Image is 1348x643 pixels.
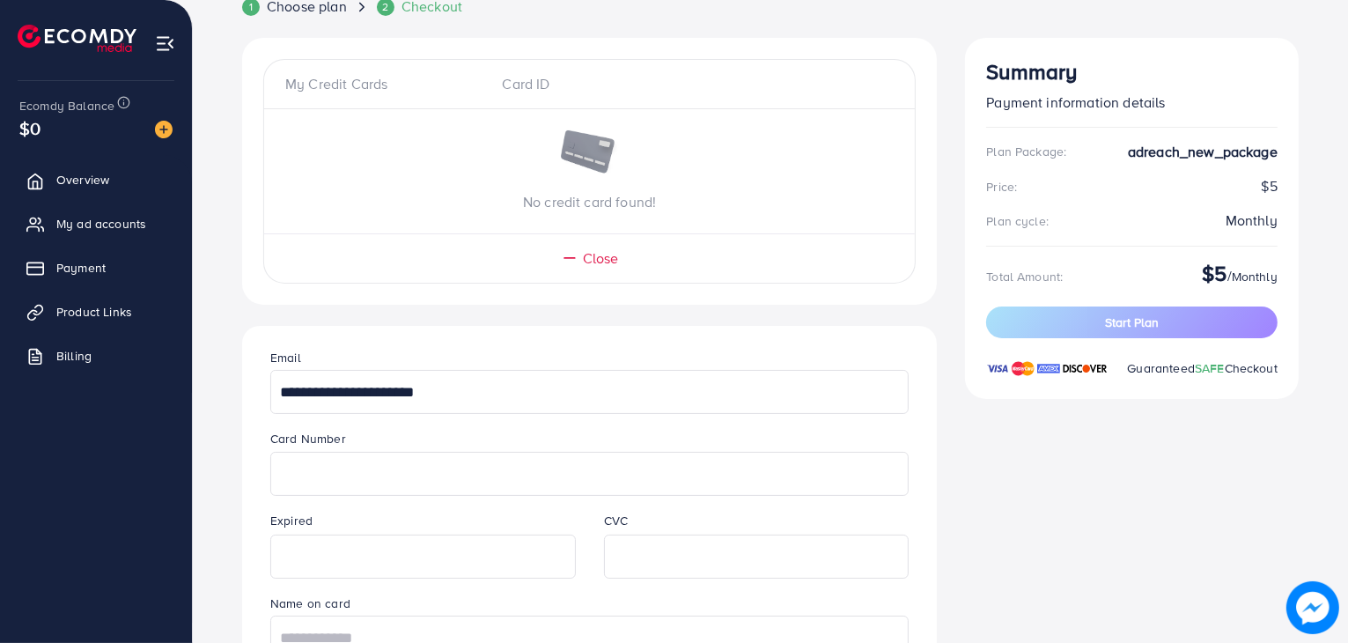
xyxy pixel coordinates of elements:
label: Card Number [270,430,346,447]
iframe: Secure card number input frame [280,455,899,493]
iframe: Secure CVC input frame [614,537,900,576]
div: Plan Package: [986,143,1066,160]
img: brand [986,359,1009,377]
span: Guaranteed Checkout [1127,359,1278,377]
img: brand [1037,359,1060,377]
div: Price: [986,178,1017,196]
span: SAFE [1195,359,1225,377]
div: / [1202,261,1278,293]
a: Billing [13,338,179,373]
strong: adreach_new_package [1128,142,1278,162]
label: Name on card [270,595,350,612]
p: Payment information details [986,92,1278,113]
iframe: Secure expiration date input frame [280,537,566,576]
img: logo [18,25,136,52]
a: Payment [13,250,179,285]
img: image [1290,585,1336,631]
span: Billing [56,347,92,365]
div: $5 [986,176,1278,196]
a: My ad accounts [13,206,179,241]
label: CVC [604,512,628,529]
h3: $5 [1202,261,1226,286]
h3: Summary [986,59,1278,85]
span: Ecomdy Balance [19,97,114,115]
a: Product Links [13,294,179,329]
label: Expired [270,512,313,529]
img: brand [1063,359,1108,377]
img: image [559,130,621,176]
div: Card ID [488,74,690,94]
img: brand [1012,359,1035,377]
img: menu [155,33,175,54]
div: Plan cycle: [986,212,1049,230]
span: Payment [56,259,106,277]
div: My Credit Cards [285,74,488,94]
span: Start Plan [1105,314,1159,331]
a: Overview [13,162,179,197]
span: Close [583,248,619,269]
span: Overview [56,171,109,188]
label: Email [270,349,301,366]
span: Monthly [1232,268,1278,285]
div: Total Amount: [986,268,1063,285]
button: Start Plan [986,307,1278,338]
span: $0 [19,115,41,141]
p: No credit card found! [264,191,915,212]
div: Monthly [1226,211,1278,231]
span: Product Links [56,303,132,321]
span: My ad accounts [56,215,146,233]
img: image [155,121,173,138]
